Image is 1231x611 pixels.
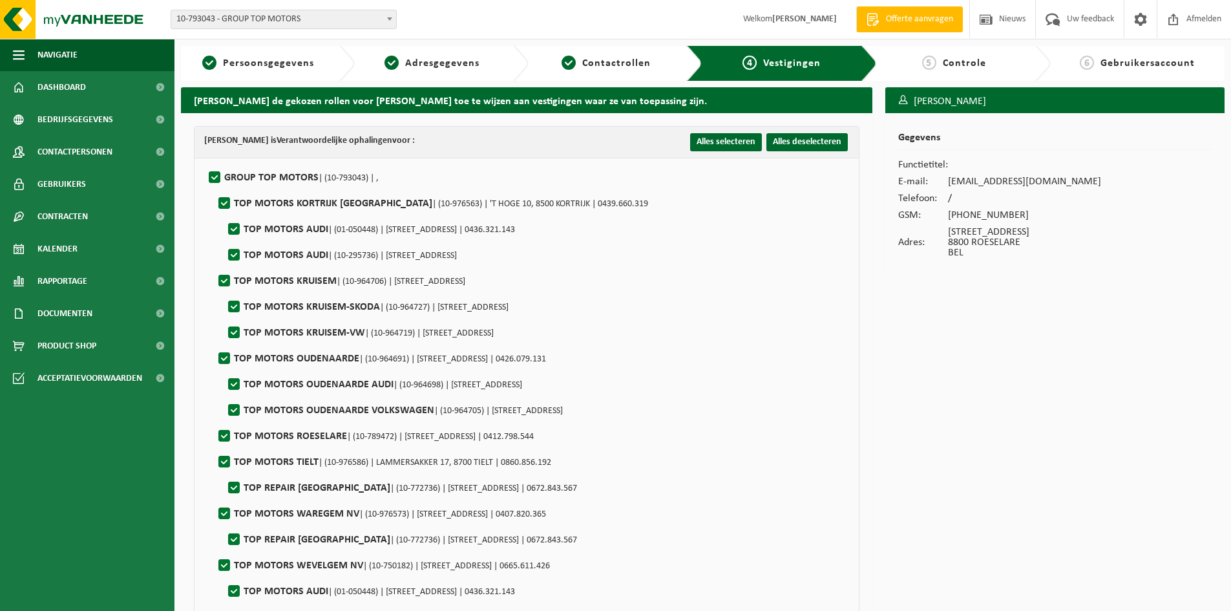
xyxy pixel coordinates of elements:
[535,56,677,71] a: 3Contactrollen
[171,10,397,29] span: 10-793043 - GROUP TOP MOTORS
[226,297,509,317] label: TOP MOTORS KRUISEM-SKODA
[432,199,648,209] span: | (10-976563) | 'T HOGE 10, 8500 KORTRIJK | 0439.660.319
[365,328,494,338] span: | (10-964719) | [STREET_ADDRESS]
[216,504,546,524] label: TOP MOTORS WAREGEM NV
[319,173,379,183] span: | (10-793043) | ,
[562,56,576,70] span: 3
[37,362,142,394] span: Acceptatievoorwaarden
[37,233,78,265] span: Kalender
[898,190,948,207] td: Telefoon:
[226,478,577,498] label: TOP REPAIR [GEOGRAPHIC_DATA]
[187,56,329,71] a: 1Persoonsgegevens
[742,56,757,70] span: 4
[390,484,577,493] span: | (10-772736) | [STREET_ADDRESS] | 0672.843.567
[226,323,494,343] label: TOP MOTORS KRUISEM-VW
[37,71,86,103] span: Dashboard
[171,10,396,28] span: 10-793043 - GROUP TOP MOTORS
[390,535,577,545] span: | (10-772736) | [STREET_ADDRESS] | 0672.843.567
[359,354,546,364] span: | (10-964691) | [STREET_ADDRESS] | 0426.079.131
[216,349,546,369] label: TOP MOTORS OUDENAARDE
[948,190,1101,207] td: /
[206,168,379,188] label: GROUP TOP MOTORS
[226,582,515,601] label: TOP MOTORS AUDI
[226,401,563,420] label: TOP MOTORS OUDENAARDE VOLKSWAGEN
[898,207,948,224] td: GSM:
[380,303,509,312] span: | (10-964727) | [STREET_ADDRESS]
[37,136,112,168] span: Contactpersonen
[948,173,1101,190] td: [EMAIL_ADDRESS][DOMAIN_NAME]
[277,136,392,145] strong: Verantwoordelijke ophalingen
[898,133,1212,150] h2: Gegevens
[337,277,465,286] span: | (10-964706) | [STREET_ADDRESS]
[328,251,457,261] span: | (10-295736) | [STREET_ADDRESS]
[37,265,87,297] span: Rapportage
[772,14,837,24] strong: [PERSON_NAME]
[1100,58,1195,69] span: Gebruikersaccount
[319,458,551,467] span: | (10-976586) | LAMMERSAKKER 17, 8700 TIELT | 0860.856.192
[37,330,96,362] span: Product Shop
[37,297,92,330] span: Documenten
[37,103,113,136] span: Bedrijfsgegevens
[885,87,1225,116] h3: [PERSON_NAME]
[898,156,948,173] td: Functietitel:
[37,200,88,233] span: Contracten
[226,246,457,265] label: TOP MOTORS AUDI
[347,432,534,442] span: | (10-789472) | [STREET_ADDRESS] | 0412.798.544
[948,224,1101,261] td: [STREET_ADDRESS] 8800 ROESELARE BEL
[216,427,534,446] label: TOP MOTORS ROESELARE
[216,194,648,213] label: TOP MOTORS KORTRIJK [GEOGRAPHIC_DATA]
[216,272,465,291] label: TOP MOTORS KRUISEM
[37,168,86,200] span: Gebruikers
[204,133,415,149] div: [PERSON_NAME] is voor :
[948,207,1101,224] td: [PHONE_NUMBER]
[384,56,399,70] span: 2
[226,530,577,550] label: TOP REPAIR [GEOGRAPHIC_DATA]
[226,375,522,394] label: TOP MOTORS OUDENAARDE AUDI
[181,87,872,113] h2: [PERSON_NAME] de gekozen rollen voor [PERSON_NAME] toe te wijzen aan vestigingen waar ze van toep...
[202,56,216,70] span: 1
[1080,56,1094,70] span: 6
[856,6,963,32] a: Offerte aanvragen
[405,58,479,69] span: Adresgegevens
[361,56,503,71] a: 2Adresgegevens
[226,220,515,239] label: TOP MOTORS AUDI
[223,58,314,69] span: Persoonsgegevens
[394,380,522,390] span: | (10-964698) | [STREET_ADDRESS]
[582,58,651,69] span: Contactrollen
[766,133,848,151] button: Alles deselecteren
[898,224,948,261] td: Adres:
[37,39,78,71] span: Navigatie
[363,561,550,571] span: | (10-750182) | [STREET_ADDRESS] | 0665.611.426
[434,406,563,416] span: | (10-964705) | [STREET_ADDRESS]
[216,556,550,575] label: TOP MOTORS WEVELGEM NV
[328,587,515,597] span: | (01-050448) | [STREET_ADDRESS] | 0436.321.143
[328,225,515,235] span: | (01-050448) | [STREET_ADDRESS] | 0436.321.143
[943,58,986,69] span: Controle
[359,509,546,519] span: | (10-976573) | [STREET_ADDRESS] | 0407.820.365
[883,13,956,26] span: Offerte aanvragen
[690,133,762,151] button: Alles selecteren
[922,56,936,70] span: 5
[898,173,948,190] td: E-mail:
[763,58,821,69] span: Vestigingen
[216,453,551,472] label: TOP MOTORS TIELT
